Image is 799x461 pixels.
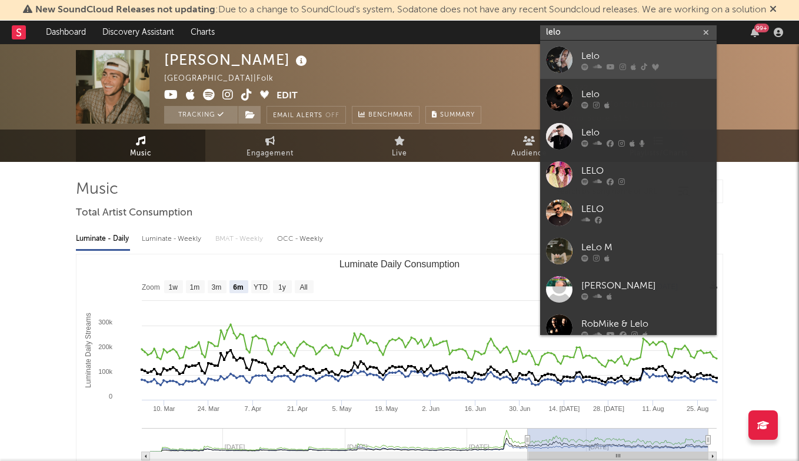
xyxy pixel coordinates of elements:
text: 11. Aug [642,405,664,412]
a: Charts [182,21,223,44]
span: Total Artist Consumption [76,206,192,220]
a: Audience [464,130,594,162]
a: LeLo M [540,232,717,270]
a: RobMike & Lelo [540,309,717,347]
text: YTD [254,283,268,291]
text: 5. May [332,405,352,412]
span: Summary [440,112,475,118]
text: 200k [98,343,112,350]
span: Live [392,147,407,161]
text: 6m [233,283,243,291]
text: 28. [DATE] [593,405,624,412]
text: 1m [190,283,200,291]
text: 100k [98,368,112,375]
text: 10. Mar [153,405,175,412]
text: 19. May [375,405,398,412]
a: Music [76,130,205,162]
div: RobMike & Lelo [581,317,711,331]
a: Discovery Assistant [94,21,182,44]
text: 1w [169,283,178,291]
a: LELO [540,155,717,194]
text: All [299,283,307,291]
button: Edit [277,89,298,104]
a: Benchmark [352,106,420,124]
a: Live [335,130,464,162]
a: LELO [540,194,717,232]
div: LELO [581,202,711,216]
div: [PERSON_NAME] [581,278,711,293]
span: Benchmark [368,108,413,122]
text: 7. Apr [245,405,262,412]
text: 24. Mar [198,405,220,412]
a: Dashboard [38,21,94,44]
div: OCC - Weekly [277,229,324,249]
a: Lelo [540,79,717,117]
a: [PERSON_NAME] [540,270,717,309]
span: New SoundCloud Releases not updating [35,5,215,15]
div: Lelo [581,87,711,101]
div: [PERSON_NAME] [164,50,310,69]
text: 0 [109,393,112,400]
text: 21. Apr [287,405,308,412]
span: Music [130,147,152,161]
input: Search for artists [540,25,717,40]
button: Email AlertsOff [267,106,346,124]
div: Luminate - Daily [76,229,130,249]
text: Zoom [142,283,160,291]
span: Dismiss [770,5,777,15]
text: 14. [DATE] [548,405,580,412]
a: Lelo [540,41,717,79]
text: 300k [98,319,112,326]
button: Summary [425,106,481,124]
text: 16. Jun [465,405,486,412]
text: Luminate Daily Streams [84,313,92,387]
text: 3m [212,283,222,291]
div: 99 + [754,24,769,32]
text: 30. Jun [509,405,530,412]
div: LeLo M [581,240,711,254]
a: Lelo [540,117,717,155]
text: Luminate Daily Consumption [339,259,460,269]
em: Off [325,112,339,119]
span: : Due to a change to SoundCloud's system, Sodatone does not have any recent Soundcloud releases. ... [35,5,766,15]
div: [GEOGRAPHIC_DATA] | Folk [164,72,287,86]
button: Tracking [164,106,238,124]
div: Luminate - Weekly [142,229,204,249]
span: Audience [511,147,547,161]
span: Engagement [247,147,294,161]
div: LELO [581,164,711,178]
text: 1y [278,283,286,291]
div: Lelo [581,49,711,63]
a: Engagement [205,130,335,162]
button: 99+ [751,28,759,37]
text: 2. Jun [422,405,440,412]
text: 25. Aug [687,405,708,412]
div: Lelo [581,125,711,140]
